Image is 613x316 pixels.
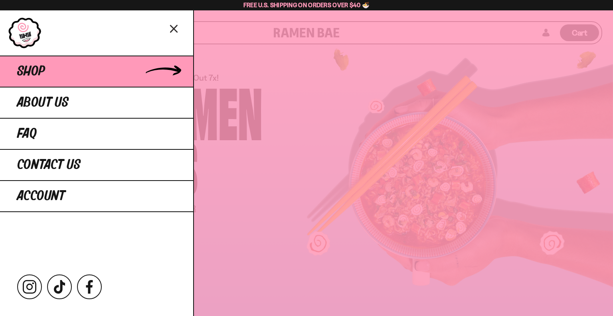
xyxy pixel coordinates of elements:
span: Shop [17,64,45,79]
span: About Us [17,95,69,110]
span: Account [17,189,65,203]
span: Free U.S. Shipping on Orders over $40 🍜 [243,1,370,9]
span: FAQ [17,127,37,141]
span: Contact Us [17,158,81,172]
button: Close menu [167,21,181,35]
